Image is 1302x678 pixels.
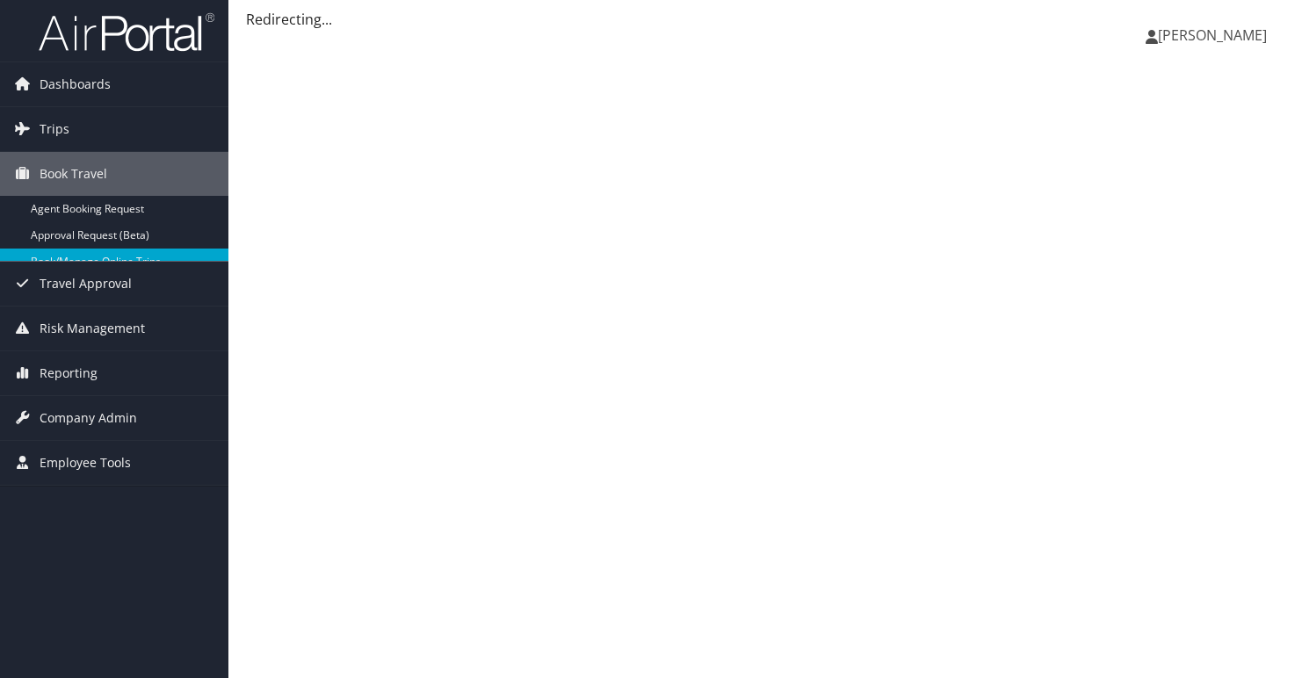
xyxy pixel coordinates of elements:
[39,11,214,53] img: airportal-logo.png
[40,262,132,306] span: Travel Approval
[40,441,131,485] span: Employee Tools
[1146,9,1284,61] a: [PERSON_NAME]
[246,9,1284,30] div: Redirecting...
[40,107,69,151] span: Trips
[40,152,107,196] span: Book Travel
[40,396,137,440] span: Company Admin
[40,351,98,395] span: Reporting
[40,307,145,350] span: Risk Management
[1158,25,1267,45] span: [PERSON_NAME]
[40,62,111,106] span: Dashboards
